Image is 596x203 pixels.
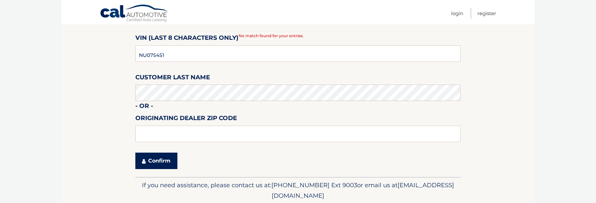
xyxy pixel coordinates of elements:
label: Originating Dealer Zip Code [135,113,237,125]
a: Register [477,8,496,19]
label: Customer Last Name [135,72,210,85]
p: If you need assistance, please contact us at: or email us at [140,180,456,201]
a: Login [451,8,463,19]
label: - or - [135,101,153,113]
span: [PHONE_NUMBER] Ext 9003 [271,181,357,189]
span: No match found for your entries. [239,33,304,38]
button: Confirm [135,153,177,169]
span: [EMAIL_ADDRESS][DOMAIN_NAME] [272,181,454,199]
a: Cal Automotive [100,4,169,23]
label: VIN (last 8 characters only) [135,33,239,45]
